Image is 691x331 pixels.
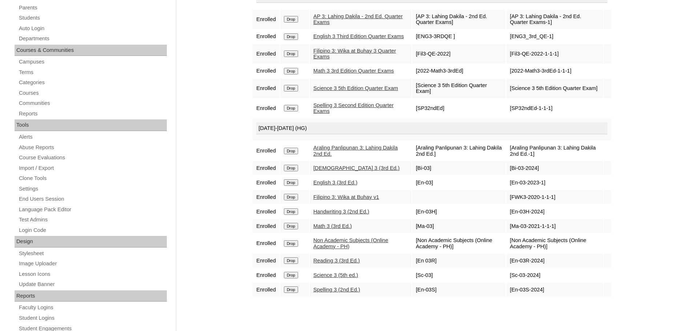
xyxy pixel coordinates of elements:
td: [En-03R-2024] [506,254,603,267]
td: [Non Academic Subjects (Online Academy - PH)] [506,234,603,253]
td: [Araling Panlipunan 3: Lahing Dakila 2nd Ed.] [412,141,506,160]
a: Reports [18,109,167,118]
a: English 3 Third Edition Quarter Exams [313,33,404,39]
a: Non Academic Subjects (Online Academy - PH) [313,237,388,249]
td: [AP 3: Lahing Dakila - 2nd Ed. Quarter Exams] [412,10,506,29]
a: Login Code [18,226,167,235]
td: Enrolled [253,205,280,218]
td: Enrolled [253,268,280,282]
td: [En-03H-2024] [506,205,603,218]
a: Import / Export [18,164,167,173]
td: [ENG3_3rd_QE-1] [506,30,603,44]
td: [Science 3 5th Edition Quarter Exam] [412,79,506,98]
td: [Sc-03] [412,268,506,282]
a: Students [18,13,167,23]
div: [DATE]-[DATE] (HG) [256,122,607,135]
a: Categories [18,78,167,87]
input: Drop [284,68,298,74]
td: [Non Academic Subjects (Online Academy - PH)] [412,234,506,253]
td: Enrolled [253,44,280,64]
input: Drop [284,148,298,154]
a: Departments [18,34,167,43]
a: Spelling 3 Second Edition Quarter Exams [313,102,394,114]
td: [Bi-03-2024] [506,161,603,175]
a: End Users Session [18,195,167,204]
a: Science 3 (5th ed.) [313,272,358,278]
a: Faculty Logins [18,303,167,312]
td: [ENG3-3RDQE ] [412,30,506,44]
td: Enrolled [253,79,280,98]
a: Math 3 3rd Edition Quarter Exams [313,68,394,74]
td: Enrolled [253,161,280,175]
td: [Ma-03] [412,219,506,233]
td: Enrolled [253,10,280,29]
a: Update Banner [18,280,167,289]
a: Filipino 3: Wika at Buhay 3 Quarter Exams [313,48,396,60]
a: Campuses [18,57,167,66]
input: Drop [284,16,298,23]
div: Tools [15,119,167,131]
td: Enrolled [253,99,280,118]
input: Drop [284,223,298,229]
a: Test Admins [18,215,167,224]
td: [Science 3 5th Edition Quarter Exam] [506,79,603,98]
a: Araling Panlipunan 3: Lahing Dakila 2nd Ed. [313,145,398,157]
td: Enrolled [253,254,280,267]
input: Drop [284,257,298,264]
div: Reports [15,290,167,302]
input: Drop [284,208,298,215]
td: [En-03S-2024] [506,283,603,297]
td: [En-03-2023-1] [506,176,603,189]
a: Image Uploader [18,259,167,268]
a: Clone Tools [18,174,167,183]
a: Stylesheet [18,249,167,258]
input: Drop [284,194,298,200]
a: Course Evaluations [18,153,167,162]
td: Enrolled [253,190,280,204]
td: [2022-Math3-3rdEd-1-1-1] [506,64,603,78]
a: Language Pack Editor [18,205,167,214]
td: [AP 3: Lahing Dakila - 2nd Ed. Quarter Exams-1] [506,10,603,29]
a: [DEMOGRAPHIC_DATA] 3 (3rd Ed.) [313,165,399,171]
a: Auto Login [18,24,167,33]
td: Enrolled [253,219,280,233]
a: Settings [18,184,167,193]
input: Drop [284,50,298,57]
a: Filipino 3: Wika at Buhay v1 [313,194,379,200]
td: Enrolled [253,141,280,160]
td: [En-03] [412,176,506,189]
td: [Bi-03] [412,161,506,175]
input: Drop [284,286,298,293]
a: Parents [18,3,167,12]
td: Enrolled [253,234,280,253]
div: Courses & Communities [15,45,167,56]
td: [FWK3-2020-1-1-1] [506,190,603,204]
input: Drop [284,165,298,171]
a: Science 3 5th Edition Quarter Exam [313,85,398,91]
td: [SP32ndEd-1-1-1] [506,99,603,118]
a: Student Logins [18,314,167,323]
div: Design [15,236,167,248]
td: Enrolled [253,176,280,189]
a: Abuse Reports [18,143,167,152]
td: [En-03H] [412,205,506,218]
a: English 3 (3rd Ed.) [313,180,357,185]
a: Communities [18,99,167,108]
td: [SP32ndEd] [412,99,506,118]
a: Reading 3 (3rd Ed.) [313,258,360,263]
td: [En-03S] [412,283,506,297]
td: [2022-Math3-3rdEd] [412,64,506,78]
input: Drop [284,272,298,278]
input: Drop [284,33,298,40]
td: [Araling Panlipunan 3: Lahing Dakila 2nd Ed.-1] [506,141,603,160]
a: Courses [18,89,167,98]
td: [En 03R] [412,254,506,267]
a: AP 3: Lahing Dakila - 2nd Ed. Quarter Exams [313,13,403,25]
input: Drop [284,85,298,91]
td: Enrolled [253,283,280,297]
td: Enrolled [253,64,280,78]
td: [Sc-03-2024] [506,268,603,282]
a: Spelling 3 (2nd Ed.) [313,287,360,293]
a: Terms [18,68,167,77]
td: [Fil3-QE-2022] [412,44,506,64]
